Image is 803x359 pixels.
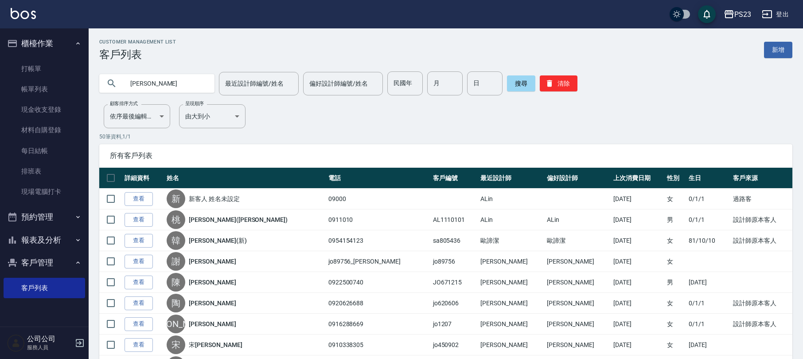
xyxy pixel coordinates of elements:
td: 0922500740 [326,272,431,293]
a: 查看 [125,192,153,206]
th: 最近設計師 [478,168,545,189]
td: [PERSON_NAME] [478,314,545,335]
div: PS23 [734,9,751,20]
th: 客戶編號 [431,168,479,189]
button: 登出 [758,6,792,23]
div: 謝 [167,252,185,271]
td: 女 [665,293,686,314]
td: 女 [665,251,686,272]
a: [PERSON_NAME]([PERSON_NAME]) [189,215,288,224]
th: 詳細資料 [122,168,164,189]
td: 0/1/1 [686,189,731,209]
div: 依序最後編輯時間 [104,104,170,128]
h3: 客戶列表 [99,48,176,61]
th: 電話 [326,168,431,189]
th: 性別 [665,168,686,189]
td: [DATE] [686,335,731,355]
td: sa805436 [431,230,479,251]
td: 09000 [326,189,431,209]
td: ALin [478,189,545,209]
td: [PERSON_NAME] [478,251,545,272]
td: [DATE] [611,293,665,314]
button: save [698,5,716,23]
td: [PERSON_NAME] [545,314,611,335]
td: 0920626688 [326,293,431,314]
td: jo89756_[PERSON_NAME] [326,251,431,272]
td: [DATE] [611,209,665,230]
a: 客戶列表 [4,278,85,298]
td: [DATE] [611,335,665,355]
a: [PERSON_NAME] [189,320,236,328]
div: 陶 [167,294,185,312]
div: 由大到小 [179,104,246,128]
td: [DATE] [686,272,731,293]
a: 查看 [125,255,153,268]
div: 陳 [167,273,185,292]
label: 顧客排序方式 [110,100,138,107]
div: 桃 [167,210,185,229]
a: 宋[PERSON_NAME] [189,340,242,349]
a: 每日結帳 [4,141,85,161]
th: 偏好設計師 [545,168,611,189]
a: 查看 [125,213,153,227]
th: 生日 [686,168,731,189]
a: 查看 [125,317,153,331]
button: 報表及分析 [4,229,85,252]
div: 宋 [167,335,185,354]
td: AL1110101 [431,209,479,230]
td: 0911010 [326,209,431,230]
a: [PERSON_NAME] [189,278,236,287]
td: [PERSON_NAME] [545,272,611,293]
div: 韓 [167,231,185,250]
button: 客戶管理 [4,251,85,274]
td: 女 [665,335,686,355]
td: jo89756 [431,251,479,272]
td: 0910338305 [326,335,431,355]
img: Logo [11,8,36,19]
th: 上次消費日期 [611,168,665,189]
th: 客戶來源 [731,168,792,189]
td: 女 [665,230,686,251]
td: 男 [665,209,686,230]
a: 查看 [125,296,153,310]
td: ALin [545,209,611,230]
td: 0954154123 [326,230,431,251]
td: [PERSON_NAME] [478,293,545,314]
td: [PERSON_NAME] [478,335,545,355]
a: 打帳單 [4,59,85,79]
td: 歐諦潔 [545,230,611,251]
td: JO671215 [431,272,479,293]
td: 設計師原本客人 [731,293,792,314]
div: [PERSON_NAME] [167,315,185,333]
td: 0/1/1 [686,314,731,335]
button: 預約管理 [4,205,85,229]
a: 現金收支登錄 [4,99,85,120]
td: [DATE] [611,189,665,209]
button: PS23 [720,5,755,24]
td: [PERSON_NAME] [545,251,611,272]
td: [DATE] [611,272,665,293]
a: [PERSON_NAME](新) [189,236,246,245]
td: [PERSON_NAME] [545,293,611,314]
a: 材料自購登錄 [4,120,85,140]
span: 所有客戶列表 [110,151,782,160]
h2: Customer Management List [99,39,176,45]
td: 0/1/1 [686,209,731,230]
td: [PERSON_NAME] [478,272,545,293]
button: 清除 [540,75,577,91]
label: 呈現順序 [185,100,204,107]
a: 現場電腦打卡 [4,181,85,202]
td: jo1207 [431,314,479,335]
th: 姓名 [164,168,326,189]
a: 查看 [125,338,153,352]
div: 新 [167,189,185,208]
td: jo450902 [431,335,479,355]
td: 過路客 [731,189,792,209]
input: 搜尋關鍵字 [124,71,207,95]
a: 查看 [125,276,153,289]
a: [PERSON_NAME] [189,299,236,308]
a: 帳單列表 [4,79,85,99]
img: Person [7,334,25,352]
td: [DATE] [611,314,665,335]
p: 服務人員 [27,343,72,351]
